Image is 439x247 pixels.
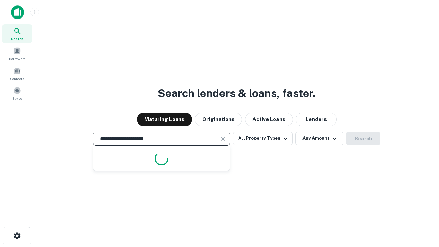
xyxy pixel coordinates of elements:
[218,134,228,143] button: Clear
[295,132,343,145] button: Any Amount
[11,36,23,42] span: Search
[11,5,24,19] img: capitalize-icon.png
[2,64,32,83] a: Contacts
[195,113,242,126] button: Originations
[137,113,192,126] button: Maturing Loans
[2,24,32,43] a: Search
[10,76,24,81] span: Contacts
[158,85,316,102] h3: Search lenders & loans, faster.
[296,113,337,126] button: Lenders
[2,84,32,103] a: Saved
[12,96,22,101] span: Saved
[9,56,25,61] span: Borrowers
[245,113,293,126] button: Active Loans
[405,192,439,225] iframe: Chat Widget
[2,44,32,63] a: Borrowers
[233,132,293,145] button: All Property Types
